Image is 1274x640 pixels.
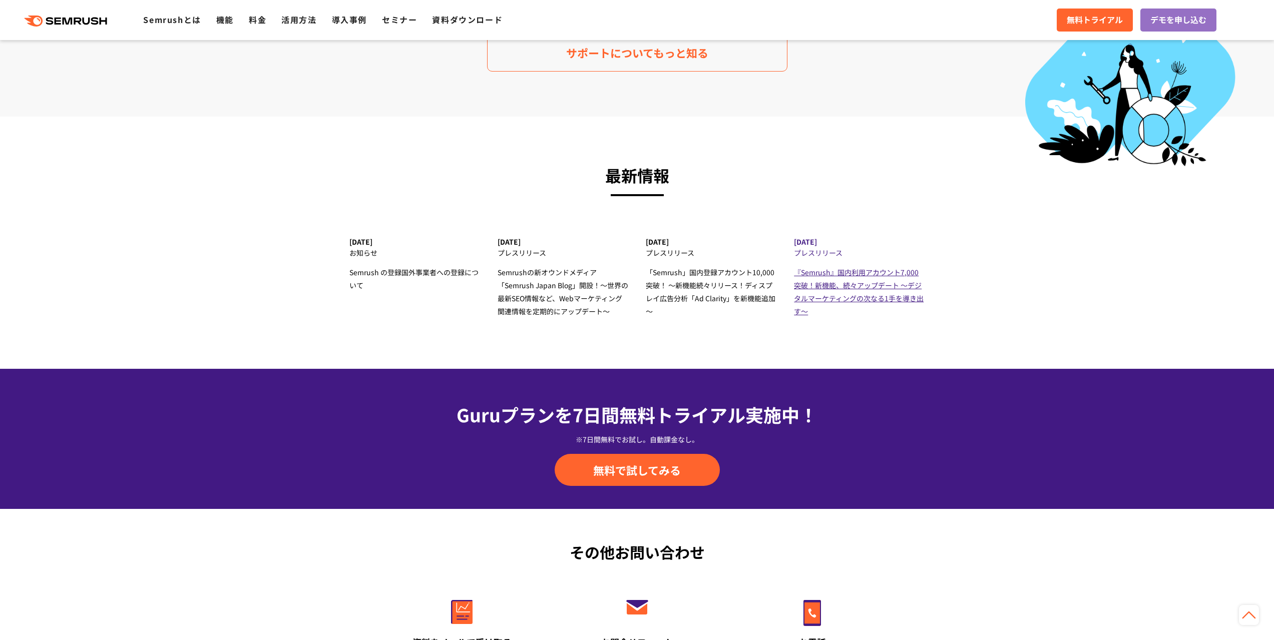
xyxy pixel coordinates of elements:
[794,267,924,316] span: 『Semrush』国内利用アカウント7,000突破！新機能、続々アップデート ～デジタルマーケティングの次なる1手を導き出す～
[794,238,925,318] a: [DATE] プレスリリース 『Semrush』国内利用アカウント7,000突破！新機能、続々アップデート ～デジタルマーケティングの次なる1手を導き出す～
[374,434,900,444] div: ※7日間無料でお試し。自動課金なし。
[249,14,266,26] a: 料金
[432,14,503,26] a: 資料ダウンロード
[1057,9,1133,32] a: 無料トライアル
[374,541,900,563] div: その他お問い合わせ
[794,238,925,246] div: [DATE]
[619,401,817,427] span: 無料トライアル実施中！
[646,246,776,259] div: プレスリリース
[143,14,201,26] a: Semrushとは
[498,238,628,246] div: [DATE]
[332,14,367,26] a: 導入事例
[498,267,628,316] span: Semrushの新オウンドメディア 「Semrush Japan Blog」開設！～世界の最新SEO情報など、Webマーケティング関連情報を定期的にアップデート～
[794,246,925,259] div: プレスリリース
[349,267,479,290] span: Semrush の登録国外事業者への登録について
[349,162,925,189] h3: 最新情報
[593,462,681,477] span: 無料で試してみる
[646,238,776,318] a: [DATE] プレスリリース 「Semrush」国内登録アカウント10,000突破！ ～新機能続々リリース！ディスプレイ広告分析「Ad Clarity」を新機能追加～
[646,238,776,246] div: [DATE]
[487,34,787,72] a: サポートについてもっと知る
[281,14,316,26] a: 活用方法
[646,267,775,316] span: 「Semrush」国内登録アカウント10,000突破！ ～新機能続々リリース！ディスプレイ広告分析「Ad Clarity」を新機能追加～
[1140,9,1216,32] a: デモを申し込む
[1067,14,1123,27] span: 無料トライアル
[382,14,417,26] a: セミナー
[349,246,480,259] div: お知らせ
[555,454,720,486] a: 無料で試してみる
[374,401,900,428] div: Guruプランを7日間
[349,238,480,246] div: [DATE]
[498,246,628,259] div: プレスリリース
[349,238,480,292] a: [DATE] お知らせ Semrush の登録国外事業者への登録について
[216,14,234,26] a: 機能
[566,44,708,62] span: サポートについてもっと知る
[1150,14,1206,27] span: デモを申し込む
[498,238,628,318] a: [DATE] プレスリリース Semrushの新オウンドメディア 「Semrush Japan Blog」開設！～世界の最新SEO情報など、Webマーケティング関連情報を定期的にアップデート～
